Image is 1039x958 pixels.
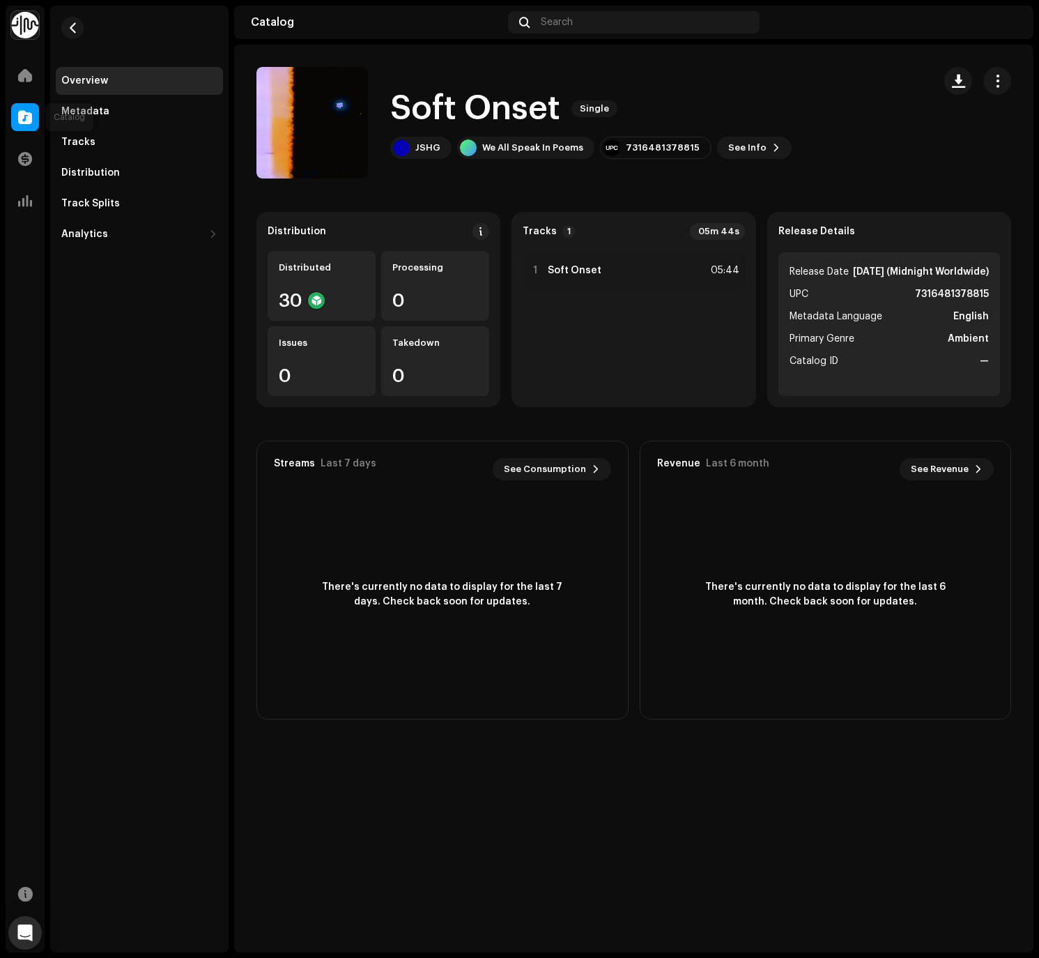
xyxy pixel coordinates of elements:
[980,353,989,370] strong: —
[717,137,792,159] button: See Info
[911,455,969,483] span: See Revenue
[778,226,855,237] strong: Release Details
[706,458,769,469] div: Last 6 month
[548,265,601,276] strong: Soft Onset
[948,330,989,347] strong: Ambient
[853,264,989,280] strong: [DATE] (Midnight Worldwide)
[709,262,739,279] div: 05:44
[690,223,745,240] div: 05m 44s
[56,159,223,187] re-m-nav-item: Distribution
[56,98,223,126] re-m-nav-item: Metadata
[11,11,39,39] img: 0f74c21f-6d1c-4dbc-9196-dbddad53419e
[626,142,700,153] div: 7316481378815
[392,337,478,349] div: Takedown
[61,229,108,240] div: Analytics
[279,262,364,273] div: Distributed
[915,286,989,303] strong: 7316481378815
[274,458,315,469] div: Streams
[56,67,223,95] re-m-nav-item: Overview
[900,458,994,480] button: See Revenue
[61,106,109,117] div: Metadata
[321,458,376,469] div: Last 7 days
[61,75,108,86] div: Overview
[994,11,1017,33] img: 307148f2-1729-4579-8b80-f2d727f15278
[790,286,808,303] span: UPC
[56,190,223,218] re-m-nav-item: Track Splits
[657,458,700,469] div: Revenue
[728,134,767,162] span: See Info
[562,225,575,238] p-badge: 1
[482,142,583,153] div: We All Speak In Poems
[571,100,617,117] span: Single
[493,458,611,480] button: See Consumption
[415,142,440,153] div: JSHG
[790,264,849,280] span: Release Date
[61,198,120,209] div: Track Splits
[790,353,838,370] span: Catalog ID
[790,308,882,325] span: Metadata Language
[392,262,478,273] div: Processing
[790,330,854,347] span: Primary Genre
[268,226,326,237] div: Distribution
[251,17,502,28] div: Catalog
[61,167,120,178] div: Distribution
[504,455,586,483] span: See Consumption
[56,128,223,156] re-m-nav-item: Tracks
[541,17,573,28] span: Search
[8,916,42,950] div: Open Intercom Messenger
[61,137,95,148] div: Tracks
[279,337,364,349] div: Issues
[56,220,223,248] re-m-nav-dropdown: Analytics
[700,580,951,609] span: There's currently no data to display for the last 6 month. Check back soon for updates.
[953,308,989,325] strong: English
[390,86,560,131] h1: Soft Onset
[317,580,568,609] span: There's currently no data to display for the last 7 days. Check back soon for updates.
[523,226,557,237] strong: Tracks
